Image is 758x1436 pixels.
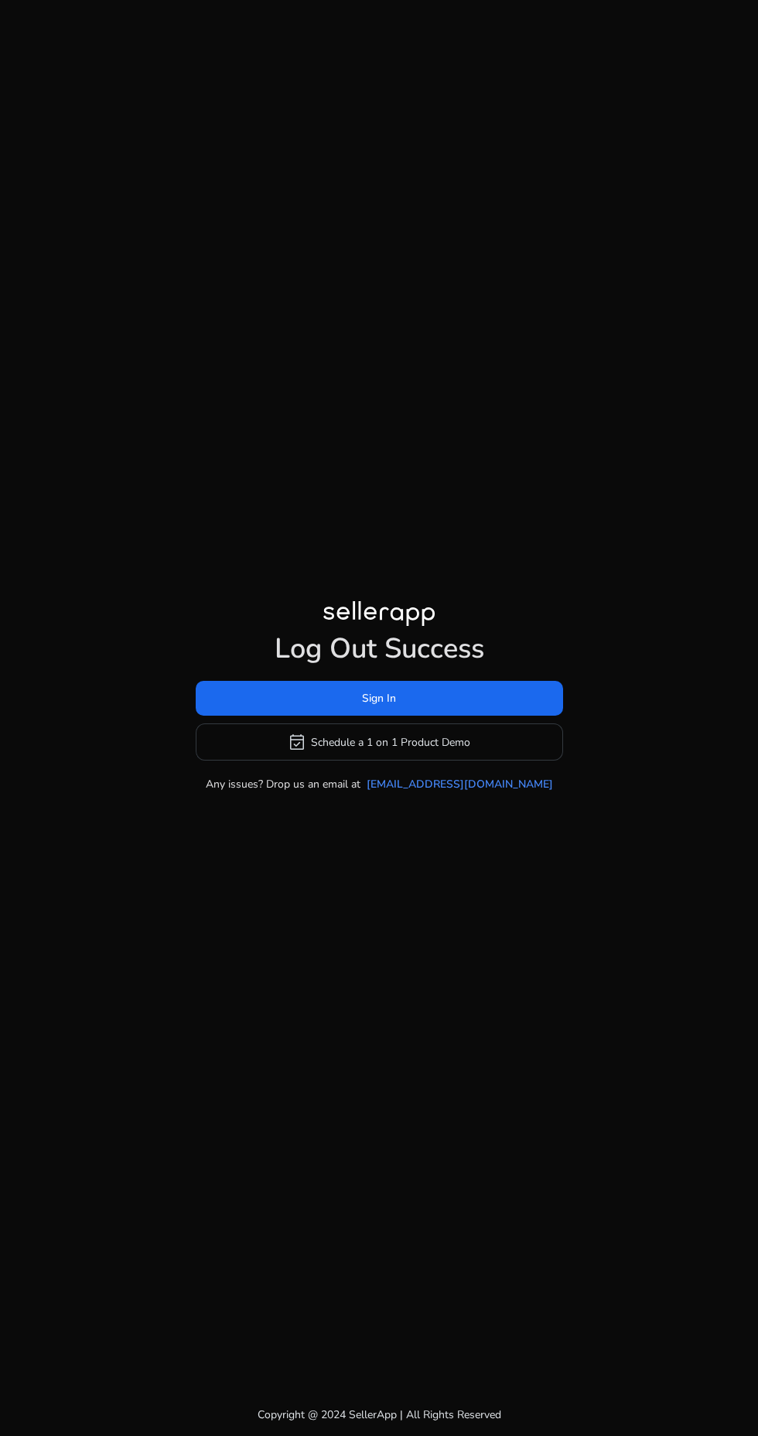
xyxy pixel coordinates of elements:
p: Any issues? Drop us an email at [206,776,360,792]
span: Sign In [362,690,396,706]
a: [EMAIL_ADDRESS][DOMAIN_NAME] [367,776,553,792]
button: Sign In [196,681,563,716]
h1: Log Out Success [196,632,563,665]
button: event_availableSchedule a 1 on 1 Product Demo [196,723,563,761]
span: event_available [288,733,306,751]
